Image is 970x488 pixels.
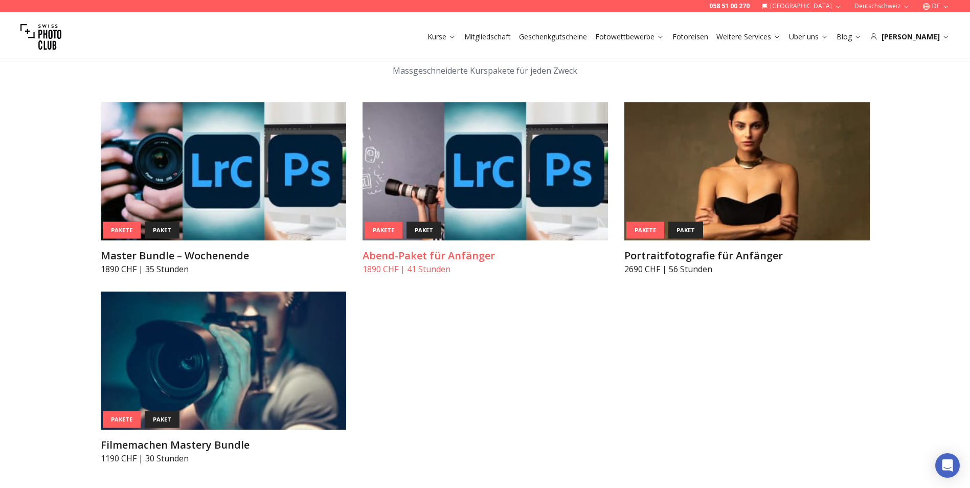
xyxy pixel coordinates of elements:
[145,222,179,239] div: paket
[101,102,346,240] img: Master Bundle – Wochenende
[870,32,950,42] div: [PERSON_NAME]
[709,2,750,10] a: 058 51 00 270
[464,32,511,42] a: Mitgliedschaft
[624,102,870,240] img: Portraitfotografie für Anfänger
[832,30,866,44] button: Blog
[789,32,828,42] a: Über uns
[626,222,664,239] div: Pakete
[716,32,781,42] a: Weitere Services
[427,32,456,42] a: Kurse
[668,30,712,44] button: Fotoreisen
[393,65,577,76] span: Massgeschneiderte Kurspakete für jeden Zweck
[363,102,608,240] img: Abend-Paket für Anfänger
[515,30,591,44] button: Geschenkgutscheine
[101,438,346,452] h3: Filmemachen Mastery Bundle
[363,263,608,275] p: 1890 CHF | 41 Stunden
[519,32,587,42] a: Geschenkgutscheine
[363,102,608,275] a: Abend-Paket für AnfängerPaketepaketAbend-Paket für Anfänger1890 CHF | 41 Stunden
[101,292,346,464] a: Filmemachen Mastery BundlePaketepaketFilmemachen Mastery Bundle1190 CHF | 30 Stunden
[363,249,608,263] h3: Abend-Paket für Anfänger
[103,222,141,239] div: Pakete
[595,32,664,42] a: Fotowettbewerbe
[101,292,346,430] img: Filmemachen Mastery Bundle
[101,249,346,263] h3: Master Bundle – Wochenende
[423,30,460,44] button: Kurse
[460,30,515,44] button: Mitgliedschaft
[672,32,708,42] a: Fotoreisen
[20,16,61,57] img: Swiss photo club
[101,102,346,275] a: Master Bundle – WochenendePaketepaketMaster Bundle – Wochenende1890 CHF | 35 Stunden
[624,263,870,275] p: 2690 CHF | 56 Stunden
[365,222,402,239] div: Pakete
[668,222,703,239] div: paket
[591,30,668,44] button: Fotowettbewerbe
[837,32,862,42] a: Blog
[145,411,179,428] div: paket
[624,102,870,275] a: Portraitfotografie für AnfängerPaketepaketPortraitfotografie für Anfänger2690 CHF | 56 Stunden
[103,411,141,428] div: Pakete
[101,263,346,275] p: 1890 CHF | 35 Stunden
[712,30,785,44] button: Weitere Services
[785,30,832,44] button: Über uns
[407,222,441,239] div: paket
[101,452,346,464] p: 1190 CHF | 30 Stunden
[935,453,960,478] div: Open Intercom Messenger
[624,249,870,263] h3: Portraitfotografie für Anfänger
